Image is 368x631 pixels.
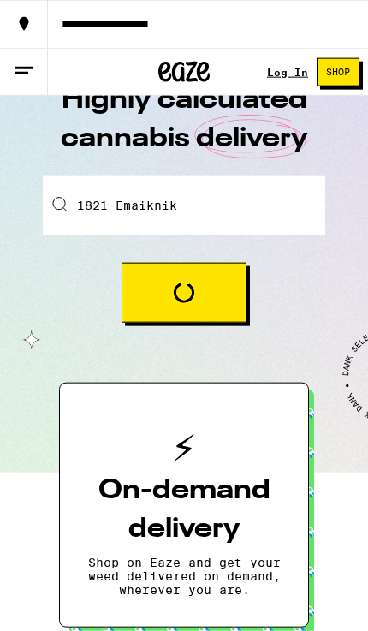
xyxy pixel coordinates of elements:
button: On-demand deliveryShop on Eaze and get your weed delivered on demand, wherever you are. [59,383,309,628]
h1: Highly calculated cannabis delivery [56,81,312,176]
h3: On-demand delivery [87,472,281,549]
button: Shop [317,58,359,86]
a: Shop [308,58,368,86]
p: Shop on Eaze and get your weed delivered on demand, wherever you are. [87,556,281,597]
input: Enter your delivery address [43,176,325,235]
span: Shop [326,68,350,77]
a: Log In [267,67,308,78]
span: Hi. Need any help? [12,13,141,29]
